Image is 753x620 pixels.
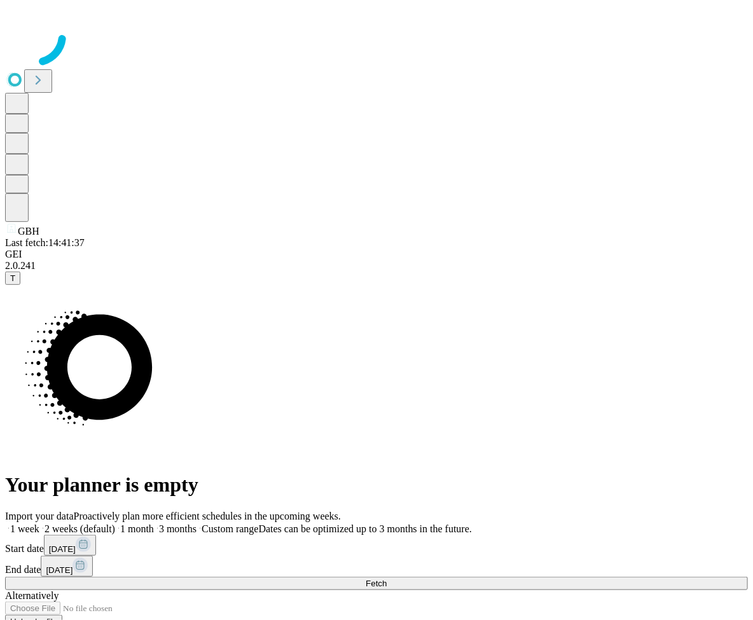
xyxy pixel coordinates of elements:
span: Import your data [5,511,74,521]
span: [DATE] [46,565,73,575]
span: T [10,273,15,283]
span: GBH [18,226,39,237]
button: [DATE] [41,556,93,577]
span: 1 week [10,523,39,534]
span: Custom range [202,523,258,534]
h1: Your planner is empty [5,473,748,497]
span: Last fetch: 14:41:37 [5,237,85,248]
button: T [5,272,20,285]
div: End date [5,556,748,577]
div: GEI [5,249,748,260]
div: Start date [5,535,748,556]
span: 1 month [120,523,154,534]
button: Fetch [5,577,748,590]
span: Dates can be optimized up to 3 months in the future. [259,523,472,534]
span: 2 weeks (default) [45,523,115,534]
span: Proactively plan more efficient schedules in the upcoming weeks. [74,511,341,521]
button: [DATE] [44,535,96,556]
span: Fetch [366,579,387,588]
span: Alternatively [5,590,59,601]
span: [DATE] [49,544,76,554]
span: 3 months [159,523,197,534]
div: 2.0.241 [5,260,748,272]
